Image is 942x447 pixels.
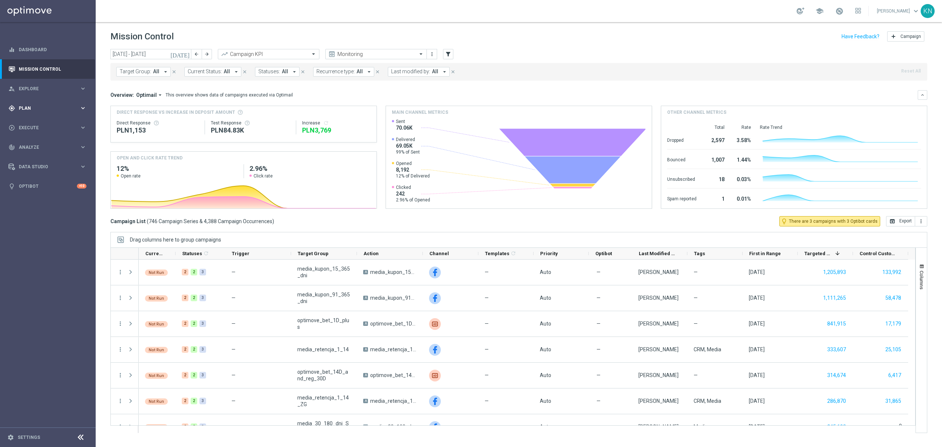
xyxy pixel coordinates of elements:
div: Mission Control [8,59,86,79]
div: 3 [199,295,206,301]
input: Select date range [110,49,191,59]
a: Settings [18,435,40,440]
i: keyboard_arrow_right [79,105,86,112]
a: Mission Control [19,59,86,79]
span: Campaign [900,34,921,39]
div: Spam reported [667,192,697,204]
span: All [153,68,159,75]
span: A [363,296,368,300]
span: Not Run [149,270,164,275]
h2: 12% [117,164,238,173]
div: Unsubscribed [667,173,697,184]
i: keyboard_arrow_right [79,85,86,92]
span: — [231,346,235,352]
button: refresh [323,120,329,126]
div: Patryk Przybolewski [638,269,679,275]
span: Recurrence type: [316,68,355,75]
i: more_vert [918,218,924,224]
i: close [300,69,305,74]
div: Rate Trend [760,124,921,130]
div: 3 [199,320,206,327]
button: play_circle_outline Execute keyboard_arrow_right [8,125,87,131]
span: — [485,346,489,353]
i: close [450,69,456,74]
i: arrow_drop_down [162,68,169,75]
i: gps_fixed [8,105,15,112]
span: optimove_bet_14D_and_reg_30D [370,372,417,379]
div: Press SPACE to select this row. [139,285,908,311]
span: Sent [396,119,412,124]
div: PLN1,153 [117,126,199,135]
span: Delivered [396,137,420,142]
span: — [596,320,601,327]
span: Opened [396,161,430,166]
h2: 2.96% [249,164,371,173]
div: This overview shows data of campaigns executed via Optimail [166,92,293,98]
div: 2 [191,269,197,275]
div: 08 Sep 2025, Monday [749,295,765,301]
h3: Overview: [110,92,134,98]
button: more_vert [117,269,124,275]
span: — [231,295,235,301]
button: Recurrence type: All arrow_drop_down [313,67,374,77]
span: media_kupon_91_365_dni [370,295,417,301]
ng-select: Campaign KPI [218,49,319,59]
i: track_changes [8,144,15,151]
button: arrow_forward [202,49,212,59]
button: close [450,68,456,76]
span: Current Status: [188,68,222,75]
img: Facebook Custom Audience [429,421,441,433]
i: arrow_drop_down [157,92,163,98]
span: All [432,68,438,75]
i: preview [328,50,336,58]
h4: Other channel metrics [667,109,726,116]
button: add Campaign [887,31,924,42]
span: Data Studio [19,165,79,169]
div: Press SPACE to select this row. [111,311,139,337]
span: 8,192 [396,166,430,173]
div: Facebook Custom Audience [429,344,441,356]
multiple-options-button: Export to CSV [886,218,927,224]
div: 08 Sep 2025, Monday [749,346,765,353]
div: Rate [733,124,751,130]
button: arrow_back [191,49,202,59]
i: equalizer [8,46,15,53]
i: more_vert [117,423,124,430]
i: arrow_back [194,52,199,57]
div: Press SPACE to select this row. [139,311,908,337]
span: Execute [19,126,79,130]
span: Statuses: [258,68,280,75]
button: 1,111,265 [822,293,847,303]
div: equalizer Dashboard [8,47,87,53]
div: 0.01% [733,192,751,204]
button: more_vert [915,216,927,226]
span: A [363,321,368,326]
div: 2 [182,320,188,327]
span: Calculate column [509,249,516,257]
div: Test Response [211,120,290,126]
span: ) [272,218,274,225]
span: Plan [19,106,79,110]
i: more_vert [117,295,124,301]
span: media_30_180_dni_STSPolityka [370,423,417,430]
div: Increase [302,120,371,126]
div: 3.58% [733,134,751,145]
button: [DATE] [169,49,191,60]
button: lightbulb_outline There are 3 campaigns with 3 Optibot cards [779,216,880,226]
div: Press SPACE to select this row. [139,388,908,414]
div: Data Studio [8,163,79,170]
span: Click rate [254,173,273,179]
span: 2.96% of Opened [396,197,430,203]
button: Statuses: All arrow_drop_down [255,67,300,77]
span: There are 3 campaigns with 3 Optibot cards [789,218,878,225]
div: 1.44% [733,153,751,165]
span: keyboard_arrow_down [912,7,920,15]
span: CRM, Media [694,346,721,353]
span: Optimail [136,92,157,98]
span: — [485,320,489,327]
div: Facebook Custom Audience [429,267,441,278]
span: Statuses [182,251,202,256]
div: 2 [182,295,188,301]
button: close [300,68,306,76]
div: 2 [191,346,197,353]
